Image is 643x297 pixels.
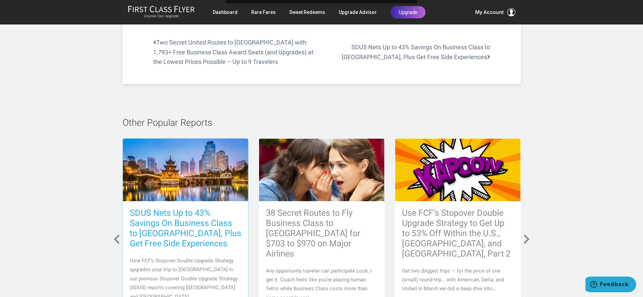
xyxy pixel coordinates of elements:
[251,6,276,18] a: Rare Fares
[322,42,504,62] a: SDUS Nets Up to 43% Savings On Business Class to [GEOGRAPHIC_DATA], Plus Get Free Side Experiences
[289,6,325,18] a: Sweet Redeems
[390,6,425,18] a: Upgrade
[585,277,636,294] iframe: Opens a widget where you can find more information
[402,208,514,259] h3: Use FCF’s Stopover Double Upgrade Strategy to Get Up to 53% Off Within the U.S., [GEOGRAPHIC_DATA...
[128,14,195,19] small: Anyone Can Upgrade
[128,5,195,19] a: First Class FlyerAnyone Can Upgrade
[128,5,195,13] img: First Class Flyer
[266,208,377,259] h3: 38 Secret Routes to Fly Business Class to [GEOGRAPHIC_DATA] for $703 to $970 on Major Airlines
[213,6,238,18] a: Dashboard
[140,38,322,67] a: Two Secret United Routes to [GEOGRAPHIC_DATA] with 1,793+ Free Business Class Award Seats (and Up...
[475,8,515,16] button: My Account
[475,8,504,16] span: My Account
[123,118,521,128] h2: Other Popular Reports
[339,6,377,18] a: Upgrade Advisor
[402,266,514,293] p: Get two (bigger) trips — for the price of one (small) round-trip… with American, Delta, and Unite...
[130,208,241,249] h3: SDUS Nets Up to 43% Savings On Business Class to [GEOGRAPHIC_DATA], Plus Get Free Side Experiences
